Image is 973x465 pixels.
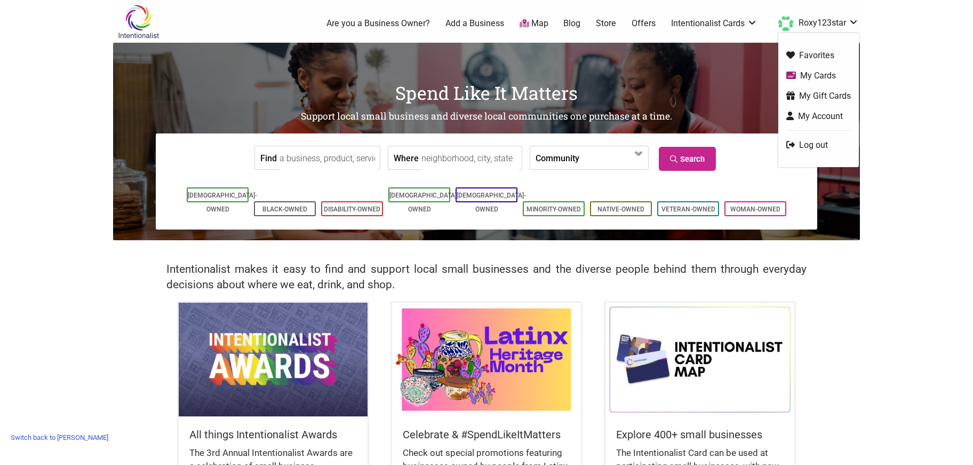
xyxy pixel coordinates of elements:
a: Minority-Owned [527,206,581,213]
a: Black-Owned [262,206,307,213]
a: Blog [563,18,580,29]
a: [DEMOGRAPHIC_DATA]-Owned [188,192,257,213]
label: Where [394,146,419,169]
a: Intentionalist Cards [671,18,757,29]
h5: All things Intentionalist Awards [189,427,357,442]
a: Veteran-Owned [661,206,715,213]
input: a business, product, service [280,146,377,170]
a: My Account [786,110,851,122]
label: Find [260,146,277,169]
a: Native-Owned [597,206,644,213]
img: Intentionalist Awards [179,303,368,416]
a: My Gift Cards [786,90,851,102]
input: neighborhood, city, state [421,146,519,170]
h5: Celebrate & #SpendLikeItMatters [403,427,570,442]
img: Latinx / Hispanic Heritage Month [392,303,581,416]
a: Switch back to [PERSON_NAME] [5,429,114,446]
h5: Explore 400+ small businesses [616,427,784,442]
h1: Spend Like It Matters [113,80,860,106]
img: Intentionalist Card Map [605,303,794,416]
a: Log out [786,139,851,151]
a: Map [520,18,548,30]
label: Community [536,146,579,169]
a: Add a Business [445,18,504,29]
a: Roxy123star [773,14,859,33]
a: Woman-Owned [730,206,780,213]
a: Search [659,147,716,171]
img: Intentionalist [113,4,164,39]
a: Store [596,18,616,29]
a: [DEMOGRAPHIC_DATA]-Owned [457,192,526,213]
a: Favorites [786,49,851,61]
h2: Support local small business and diverse local communities one purchase at a time. [113,110,860,123]
a: Are you a Business Owner? [326,18,430,29]
a: My Cards [786,69,851,82]
a: Offers [632,18,656,29]
h2: Intentionalist makes it easy to find and support local small businesses and the diverse people be... [166,262,807,293]
a: [DEMOGRAPHIC_DATA]-Owned [389,192,459,213]
a: Disability-Owned [324,206,380,213]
